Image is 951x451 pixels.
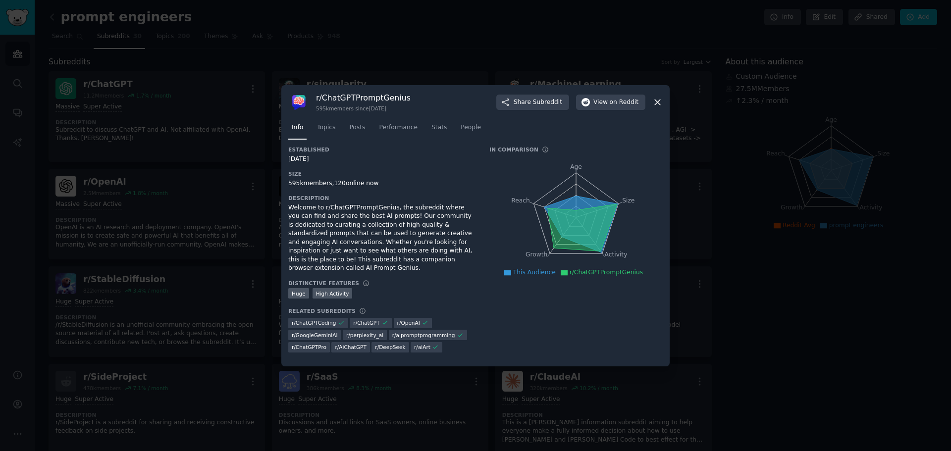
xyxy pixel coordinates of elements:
[292,123,303,132] span: Info
[605,251,628,258] tspan: Activity
[610,98,638,107] span: on Reddit
[513,269,556,276] span: This Audience
[514,98,562,107] span: Share
[375,120,421,140] a: Performance
[316,105,411,112] div: 595k members since [DATE]
[346,120,369,140] a: Posts
[292,332,337,339] span: r/ GoogleGeminiAI
[288,120,307,140] a: Info
[335,344,366,351] span: r/ AiChatGPT
[622,197,634,203] tspan: Size
[288,92,309,113] img: ChatGPTPromptGenius
[288,146,475,153] h3: Established
[288,288,309,299] div: Huge
[375,344,405,351] span: r/ DeepSeek
[461,123,481,132] span: People
[431,123,447,132] span: Stats
[379,123,418,132] span: Performance
[313,288,353,299] div: High Activity
[576,95,645,110] button: Viewon Reddit
[353,319,379,326] span: r/ ChatGPT
[570,163,582,170] tspan: Age
[349,123,365,132] span: Posts
[288,195,475,201] h3: Description
[292,319,336,326] span: r/ ChatGPTCoding
[392,332,455,339] span: r/ aipromptprogramming
[526,251,547,258] tspan: Growth
[314,120,339,140] a: Topics
[288,179,475,188] div: 595k members, 120 online now
[489,146,538,153] h3: In Comparison
[288,170,475,177] h3: Size
[457,120,484,140] a: People
[397,319,420,326] span: r/ OpenAI
[288,307,356,314] h3: Related Subreddits
[288,155,475,164] div: [DATE]
[533,98,562,107] span: Subreddit
[316,93,411,103] h3: r/ ChatGPTPromptGenius
[428,120,450,140] a: Stats
[414,344,430,351] span: r/ aiArt
[511,197,530,203] tspan: Reach
[288,203,475,273] div: Welcome to r/ChatGPTPromptGenius, the subreddit where you can find and share the best AI prompts!...
[496,95,569,110] button: ShareSubreddit
[593,98,638,107] span: View
[288,280,359,287] h3: Distinctive Features
[292,344,326,351] span: r/ ChatGPTPro
[570,269,643,276] span: r/ChatGPTPromptGenius
[317,123,335,132] span: Topics
[346,332,383,339] span: r/ perplexity_ai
